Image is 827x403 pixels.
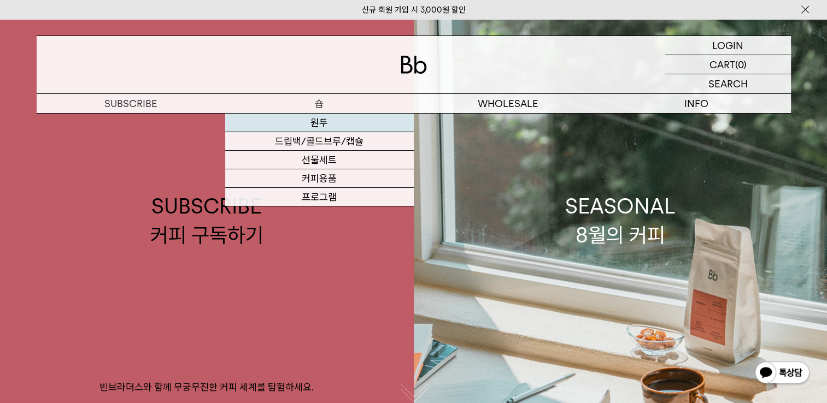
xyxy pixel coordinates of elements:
[225,169,414,188] a: 커피용품
[735,55,747,74] p: (0)
[665,36,791,55] a: LOGIN
[712,36,743,55] p: LOGIN
[225,94,414,113] a: 숍
[665,55,791,74] a: CART (0)
[362,5,466,15] a: 신규 회원 가입 시 3,000원 할인
[225,188,414,206] a: 프로그램
[225,114,414,132] a: 원두
[414,94,602,113] p: WHOLESALE
[150,192,263,250] div: SUBSCRIBE 커피 구독하기
[401,56,427,74] img: 로고
[37,94,225,113] a: SUBSCRIBE
[225,132,414,151] a: 드립백/콜드브루/캡슐
[754,360,811,387] img: 카카오톡 채널 1:1 채팅 버튼
[708,74,748,93] p: SEARCH
[225,151,414,169] a: 선물세트
[565,192,676,250] div: SEASONAL 8월의 커피
[709,55,735,74] p: CART
[602,94,791,113] p: INFO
